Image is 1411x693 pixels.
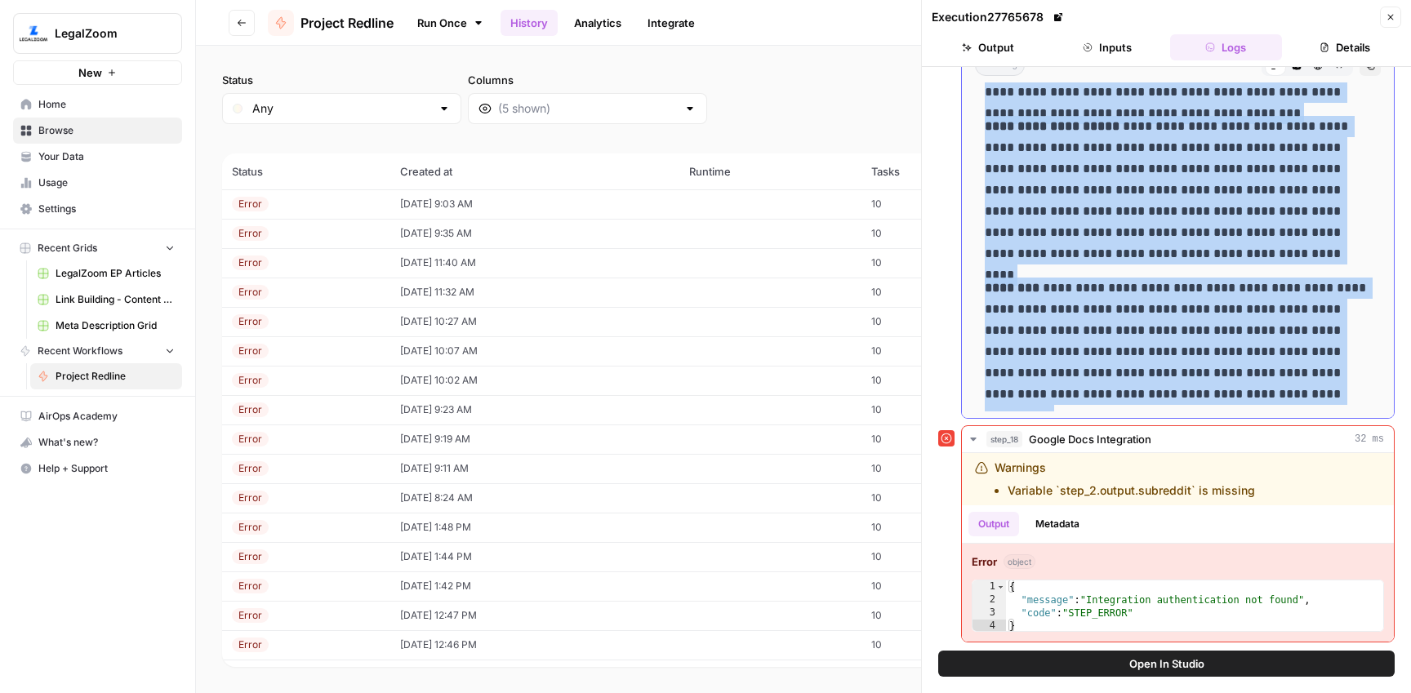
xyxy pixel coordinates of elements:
input: (5 shown) [498,100,677,117]
span: Help + Support [38,461,175,476]
span: Recent Workflows [38,344,122,358]
a: Analytics [564,10,631,36]
td: [DATE] 9:35 AM [390,219,680,248]
button: Help + Support [13,455,182,482]
td: [DATE] 12:47 PM [390,601,680,630]
button: Workspace: LegalZoom [13,13,182,54]
td: 10 [861,395,1005,424]
a: Usage [13,170,182,196]
a: Meta Description Grid [30,313,182,339]
td: [DATE] 11:32 AM [390,278,680,307]
span: object [1004,554,1035,569]
span: step_18 [986,431,1022,447]
span: 32 ms [1355,432,1384,446]
span: Project Redline [56,369,175,384]
td: 10 [861,219,1005,248]
img: LegalZoom Logo [19,19,48,48]
a: Project Redline [268,10,394,36]
button: Output [968,512,1019,536]
span: Usage [38,175,175,190]
th: Runtime [679,153,861,189]
td: 10 [861,601,1005,630]
td: 10 [861,366,1005,395]
span: New [78,64,102,81]
a: Integrate [638,10,705,36]
td: [DATE] 11:40 AM [390,248,680,278]
td: [DATE] 8:24 AM [390,483,680,513]
th: Tasks [861,153,1005,189]
div: Error [232,402,269,417]
div: Error [232,637,269,652]
td: 10 [861,278,1005,307]
td: [DATE] 10:02 AM [390,366,680,395]
td: 10 [861,513,1005,542]
td: [DATE] 1:48 PM [390,513,680,542]
label: Status [222,72,461,88]
div: 2 [973,593,1006,606]
td: [DATE] 10:27 AM [390,307,680,336]
span: Project Redline [300,13,394,33]
span: (105 records) [222,124,1385,153]
div: 1 [973,580,1006,593]
td: 10 [861,542,1005,571]
td: 10 [861,571,1005,601]
button: Metadata [1026,512,1089,536]
button: Recent Grids [13,236,182,260]
div: Execution 27765678 [932,9,1066,25]
a: Your Data [13,144,182,170]
span: Google Docs Integration [1029,431,1151,447]
strong: Error [972,553,997,570]
span: Your Data [38,149,175,164]
div: 4 [973,620,1006,633]
div: Error [232,285,269,300]
div: Error [232,344,269,358]
button: Inputs [1051,34,1164,60]
a: Project Redline [30,363,182,389]
div: Error [232,579,269,593]
td: 10 [861,424,1005,454]
a: Browse [13,118,182,144]
div: Error [232,520,269,535]
button: Output [932,34,1044,60]
td: [DATE] 8:29 AM [390,660,680,689]
span: Browse [38,123,175,138]
td: 10 [861,454,1005,483]
div: Warnings [995,460,1255,499]
div: Error [232,461,269,476]
td: [DATE] 1:44 PM [390,542,680,571]
div: Error [232,197,269,211]
div: Error [232,549,269,564]
span: LegalZoom EP Articles [56,266,175,281]
span: Home [38,97,175,112]
div: Error [232,226,269,241]
span: AirOps Academy [38,409,175,424]
div: Error [232,314,269,329]
li: Variable `step_2.output.subreddit` is missing [1008,482,1255,499]
a: Run Once [407,9,494,37]
td: [DATE] 9:23 AM [390,395,680,424]
button: New [13,60,182,85]
div: Error [232,432,269,446]
div: Error [232,255,269,270]
th: Created at [390,153,680,189]
th: Status [222,153,390,189]
td: 10 [861,630,1005,660]
a: Link Building - Content Briefs [30,287,182,313]
button: Logs [1170,34,1283,60]
td: [DATE] 12:46 PM [390,630,680,660]
span: Settings [38,202,175,216]
td: [DATE] 10:07 AM [390,336,680,366]
td: 10 [861,307,1005,336]
td: [DATE] 1:42 PM [390,571,680,601]
div: Error [232,373,269,388]
td: [DATE] 9:03 AM [390,189,680,219]
span: Link Building - Content Briefs [56,292,175,307]
a: AirOps Academy [13,403,182,429]
span: LegalZoom [55,25,154,42]
td: [DATE] 9:11 AM [390,454,680,483]
span: Meta Description Grid [56,318,175,333]
div: 3 [973,606,1006,620]
button: Recent Workflows [13,339,182,363]
label: Columns [468,72,707,88]
td: 10 [861,189,1005,219]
